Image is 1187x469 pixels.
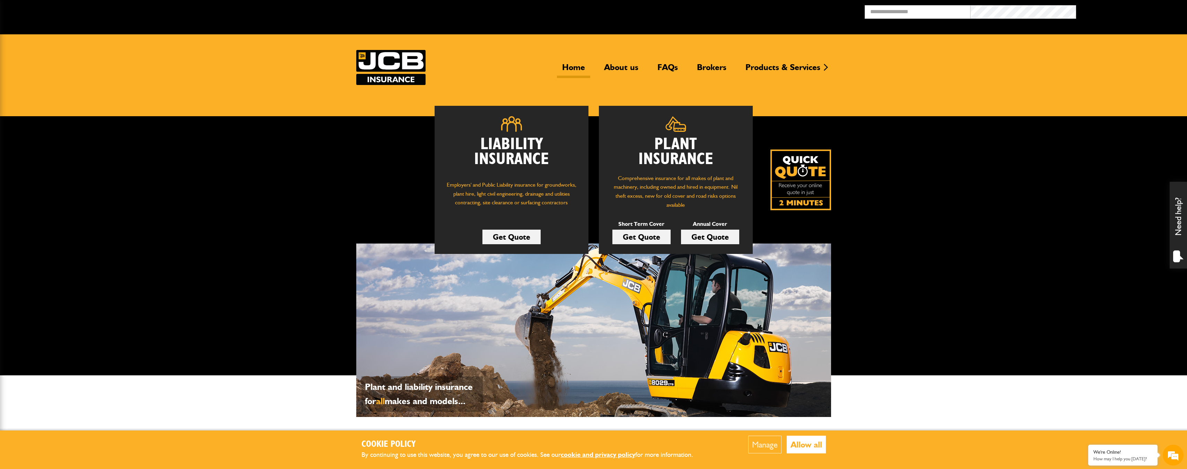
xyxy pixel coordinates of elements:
[482,230,541,244] a: Get Quote
[681,220,739,229] p: Annual Cover
[1093,456,1152,461] p: How may I help you today?
[445,137,578,174] h2: Liability Insurance
[557,62,590,78] a: Home
[609,174,742,209] p: Comprehensive insurance for all makes of plant and machinery, including owned and hired in equipm...
[787,436,826,453] button: Allow all
[1170,182,1187,268] div: Need help?
[740,62,826,78] a: Products & Services
[376,395,385,407] span: all
[356,50,426,85] img: JCB Insurance Services logo
[361,450,705,460] p: By continuing to use this website, you agree to our use of cookies. See our for more information.
[748,436,782,453] button: Manage
[692,62,732,78] a: Brokers
[445,180,578,214] p: Employers' and Public Liability insurance for groundworks, plant hire, light civil engineering, d...
[770,150,831,210] a: Get your insurance quote isn just 2-minutes
[609,137,742,167] h2: Plant Insurance
[356,50,426,85] a: JCB Insurance Services
[599,62,644,78] a: About us
[365,380,479,408] p: Plant and liability insurance for makes and models...
[612,230,671,244] a: Get Quote
[770,150,831,210] img: Quick Quote
[612,220,671,229] p: Short Term Cover
[561,451,635,459] a: cookie and privacy policy
[652,62,683,78] a: FAQs
[681,230,739,244] a: Get Quote
[1093,449,1152,455] div: We're Online!
[361,439,705,450] h2: Cookie Policy
[1076,5,1182,16] button: Broker Login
